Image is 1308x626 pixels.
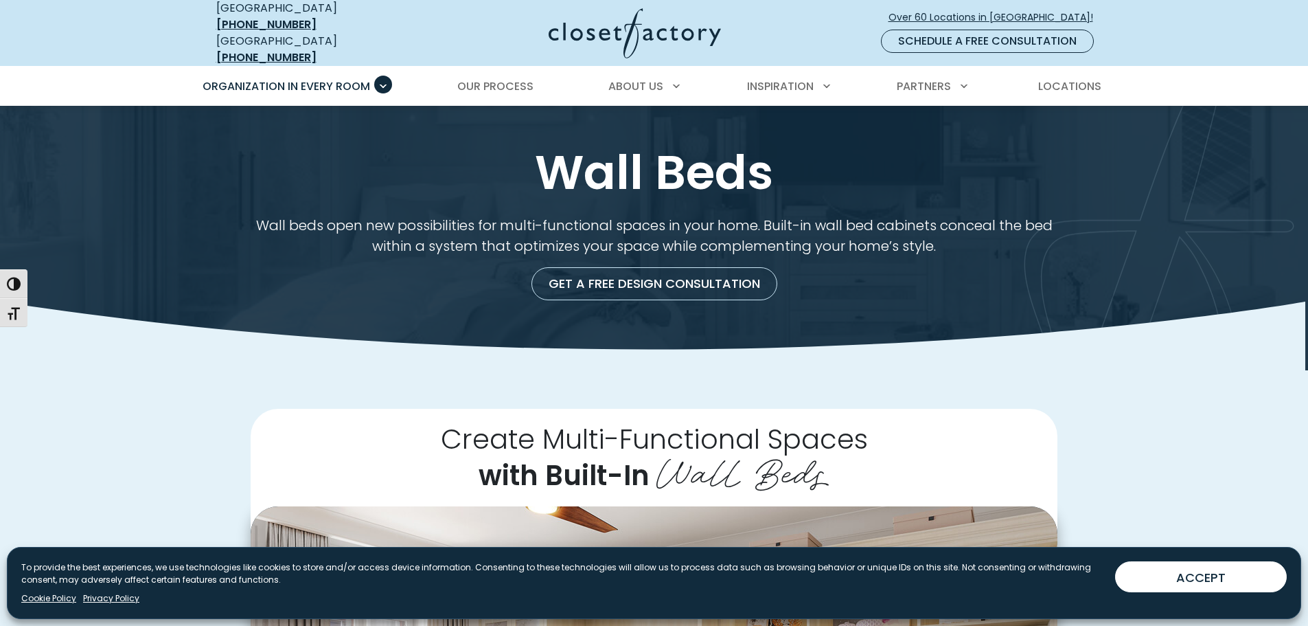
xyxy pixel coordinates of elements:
p: To provide the best experiences, we use technologies like cookies to store and/or access device i... [21,561,1104,586]
a: Privacy Policy [83,592,139,605]
button: ACCEPT [1115,561,1287,592]
h1: Wall Beds [214,146,1095,199]
span: Locations [1038,78,1101,94]
span: with Built-In [479,456,650,495]
a: Cookie Policy [21,592,76,605]
p: Wall beds open new possibilities for multi-functional spaces in your home. Built-in wall bed cabi... [251,215,1057,256]
a: Schedule a Free Consultation [881,30,1094,53]
a: [PHONE_NUMBER] [216,49,317,65]
a: Get a Free Design Consultation [531,267,777,300]
span: Wall Beds [656,442,829,497]
span: Inspiration [747,78,814,94]
span: Create Multi-Functional Spaces [441,420,868,458]
img: Closet Factory Logo [549,8,721,58]
span: Over 60 Locations in [GEOGRAPHIC_DATA]! [888,10,1104,25]
nav: Primary Menu [193,67,1116,106]
span: About Us [608,78,663,94]
a: Over 60 Locations in [GEOGRAPHIC_DATA]! [888,5,1105,30]
span: Partners [897,78,951,94]
span: Organization in Every Room [203,78,370,94]
a: [PHONE_NUMBER] [216,16,317,32]
span: Our Process [457,78,533,94]
div: [GEOGRAPHIC_DATA] [216,33,415,66]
